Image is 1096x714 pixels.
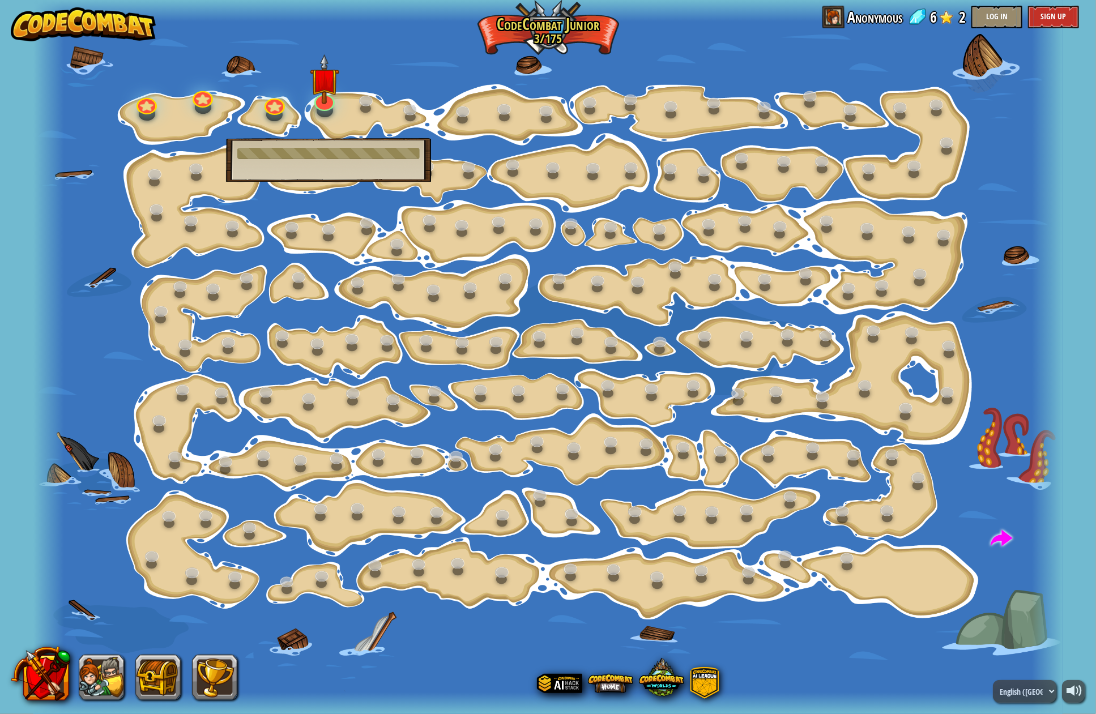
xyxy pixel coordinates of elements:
[1062,680,1085,703] button: Adjust volume
[930,6,937,28] span: 6
[1028,6,1079,28] button: Sign Up
[310,54,340,105] img: level-banner-unstarted.png
[11,7,156,41] img: CodeCombat - Learn how to code by playing a game
[847,6,902,28] span: Anonymous
[971,6,1022,28] button: Log In
[959,6,966,28] span: 2
[993,680,1056,703] select: Languages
